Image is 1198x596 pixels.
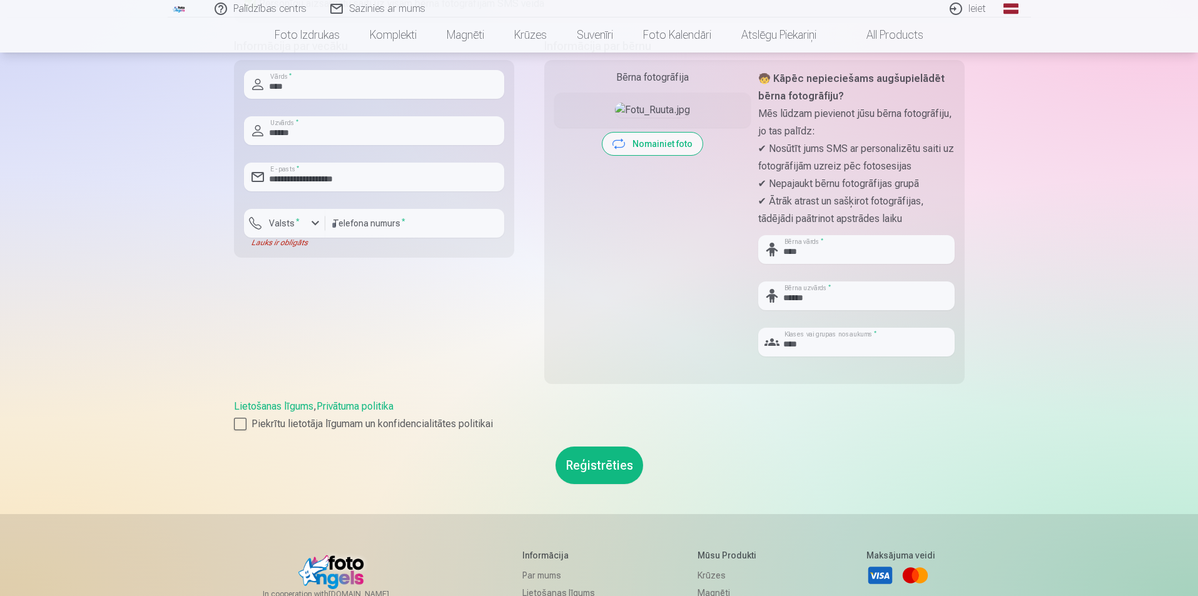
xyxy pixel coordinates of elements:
a: Komplekti [355,18,432,53]
a: Foto izdrukas [260,18,355,53]
h5: Maksājuma veidi [866,549,935,562]
div: Bērna fotogrāfija [554,70,751,85]
a: Lietošanas līgums [234,400,313,412]
a: Foto kalendāri [628,18,726,53]
button: Nomainiet foto [602,133,703,155]
a: Atslēgu piekariņi [726,18,831,53]
a: Krūzes [698,567,763,584]
label: Piekrītu lietotāja līgumam un konfidencialitātes politikai [234,417,965,432]
div: , [234,399,965,432]
a: Mastercard [901,562,929,589]
p: ✔ Nepajaukt bērnu fotogrāfijas grupā [758,175,955,193]
button: Valsts* [244,209,325,238]
a: Visa [866,562,894,589]
a: Krūzes [499,18,562,53]
a: Par mums [522,567,595,584]
p: ✔ Ātrāk atrast un sašķirot fotogrāfijas, tādējādi paātrinot apstrādes laiku [758,193,955,228]
a: Privātuma politika [317,400,393,412]
img: Fotu_Ruuta.jpg [615,103,690,118]
strong: 🧒 Kāpēc nepieciešams augšupielādēt bērna fotogrāfiju? [758,73,945,102]
h5: Mūsu produkti [698,549,763,562]
label: Valsts [264,217,305,230]
h5: Informācija [522,549,595,562]
button: Reģistrēties [556,447,643,484]
a: Magnēti [432,18,499,53]
p: Mēs lūdzam pievienot jūsu bērna fotogrāfiju, jo tas palīdz: [758,105,955,140]
p: ✔ Nosūtīt jums SMS ar personalizētu saiti uz fotogrāfijām uzreiz pēc fotosesijas [758,140,955,175]
a: Suvenīri [562,18,628,53]
div: Lauks ir obligāts [244,238,325,248]
img: /fa1 [173,5,186,13]
a: All products [831,18,938,53]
